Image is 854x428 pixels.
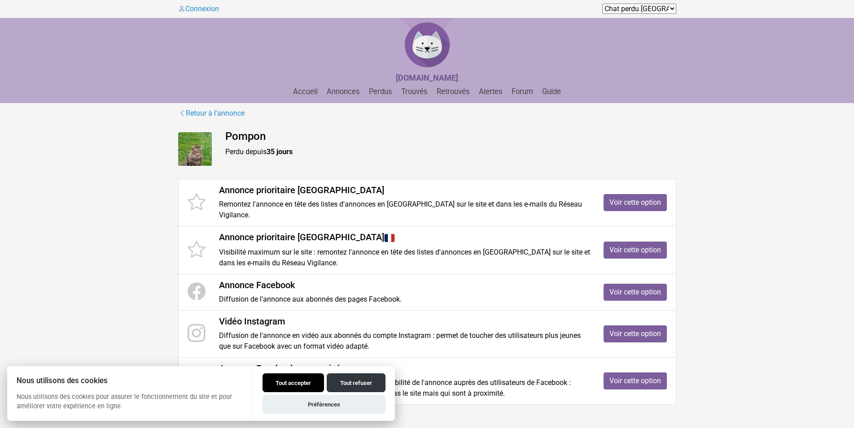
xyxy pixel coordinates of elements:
[219,280,590,290] h4: Annonce Facebook
[7,376,253,385] h2: Nous utilisons des cookies
[433,87,473,96] a: Retrouvés
[263,395,385,414] button: Préférences
[219,363,590,374] h4: Annonce Facebook sponsorisée
[219,316,590,327] h4: Vidéo Instagram
[219,377,590,399] p: Consacrez un budget publicitaire pour augmenter la visibilité de l'annonce auprès des utilisateur...
[219,294,590,305] p: Diffusion de l'annonce aux abonnés des pages Facebook.
[475,87,506,96] a: Alertes
[398,87,431,96] a: Trouvés
[396,73,458,82] strong: [DOMAIN_NAME]
[219,232,590,243] h4: Annonce prioritaire [GEOGRAPHIC_DATA]
[289,87,321,96] a: Accueil
[604,372,667,389] a: Voir cette option
[219,185,590,195] h4: Annonce prioritaire [GEOGRAPHIC_DATA]
[219,330,590,352] p: Diffusion de l'annonce en vidéo aux abonnés du compte Instagram : permet de toucher des utilisate...
[508,87,537,96] a: Forum
[178,108,245,119] a: Retour à l'annonce
[225,147,676,157] p: Perdu depuis
[7,392,253,418] p: Nous utilisons des cookies pour assurer le fonctionnement du site et pour améliorer votre expérie...
[604,284,667,301] a: Voir cette option
[225,130,676,143] h4: Pompon
[396,74,458,82] a: [DOMAIN_NAME]
[178,4,219,13] a: Connexion
[400,18,454,72] img: Chat Perdu France
[365,87,396,96] a: Perdus
[539,87,565,96] a: Guide
[604,242,667,259] a: Voir cette option
[263,373,324,392] button: Tout accepter
[604,325,667,342] a: Voir cette option
[323,87,363,96] a: Annonces
[267,147,293,156] strong: 35 jours
[219,247,590,268] p: Visibilité maximum sur le site : remontez l'annonce en tête des listes d'annonces en [GEOGRAPHIC_...
[604,194,667,211] a: Voir cette option
[327,373,385,392] button: Tout refuser
[219,199,590,220] p: Remontez l'annonce en tête des listes d'annonces en [GEOGRAPHIC_DATA] sur le site et dans les e-m...
[384,233,395,243] img: France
